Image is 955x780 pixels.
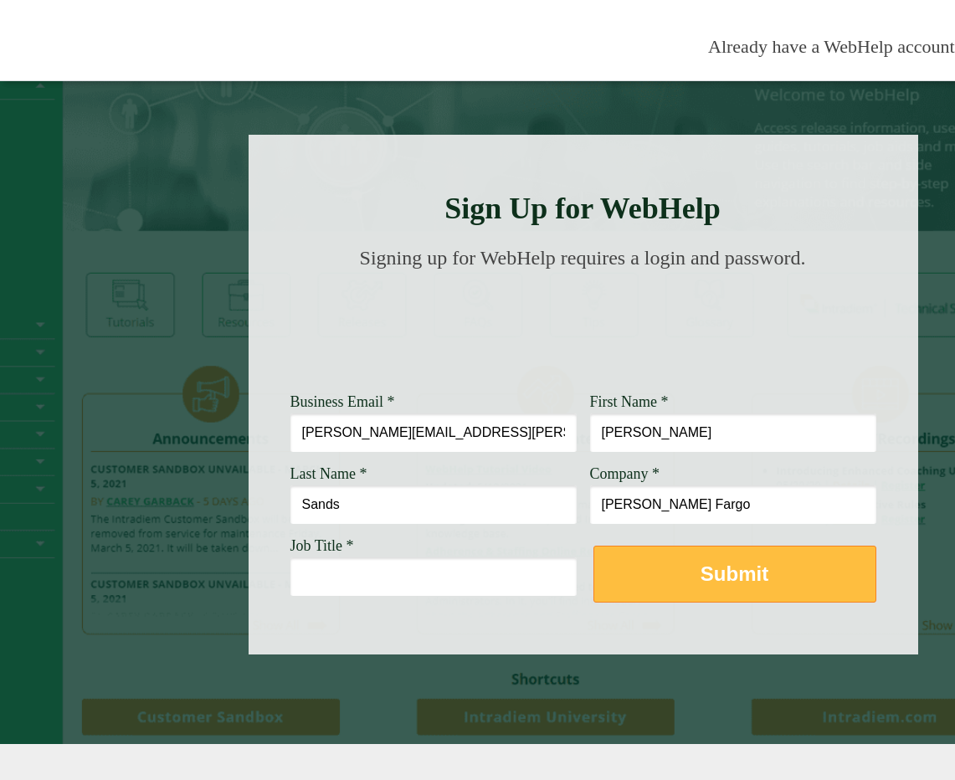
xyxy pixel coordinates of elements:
[590,465,660,482] span: Company *
[290,393,395,410] span: Business Email *
[290,537,354,554] span: Job Title *
[590,393,669,410] span: First Name *
[444,192,721,225] strong: Sign Up for WebHelp
[593,546,876,603] button: Submit
[701,562,768,585] strong: Submit
[300,286,866,370] img: Need Credentials? Sign up below. Have Credentials? Use the sign-in button.
[290,465,367,482] span: Last Name *
[360,247,806,269] span: Signing up for WebHelp requires a login and password.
